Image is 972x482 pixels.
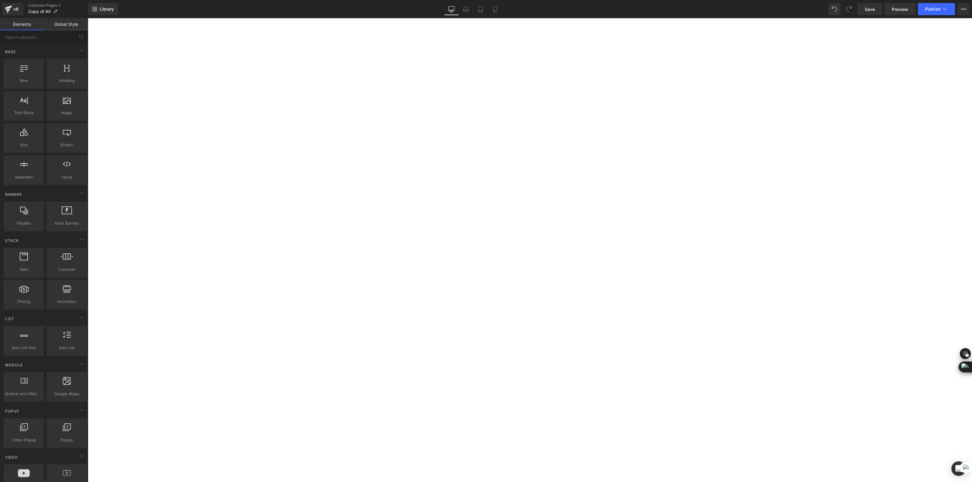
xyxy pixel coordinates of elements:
[28,3,88,8] a: Collection Pages
[5,454,18,460] span: Video
[885,3,916,15] a: Preview
[2,3,23,15] a: v6
[957,3,970,15] button: More
[828,3,840,15] button: Undo
[5,408,20,414] span: Popup
[5,437,42,443] span: Video Popup
[892,6,908,12] span: Preview
[48,437,85,443] span: Popup
[925,7,940,12] span: Publish
[48,220,85,226] span: Hero Banner
[5,77,42,84] span: Row
[12,5,20,13] div: v6
[48,391,85,397] span: Google Maps
[5,238,19,243] span: Stack
[918,3,955,15] button: Publish
[5,192,22,197] span: Banner
[5,142,42,148] span: Icon
[48,110,85,116] span: Image
[473,3,488,15] a: Tablet
[44,18,88,30] a: Global Style
[5,174,42,180] span: Separator
[444,3,459,15] a: Desktop
[488,3,502,15] a: Mobile
[48,174,85,180] span: Liquid
[88,3,118,15] a: New Library
[48,142,85,148] span: Button
[5,391,42,397] span: Before and After Images
[865,6,875,12] span: Save
[5,49,16,55] span: Base
[28,9,51,14] span: Copy of All
[5,362,23,368] span: Module
[951,461,966,476] div: Open Intercom Messenger
[48,345,85,351] span: Icon List
[459,3,473,15] a: Laptop
[48,77,85,84] span: Heading
[5,298,42,305] span: Pricing
[5,316,15,322] span: List
[5,110,42,116] span: Text Block
[100,6,114,12] span: Library
[5,220,42,226] span: Parallax
[5,345,42,351] span: Icon List Hoz
[843,3,855,15] button: Redo
[48,298,85,305] span: Accordion
[48,266,85,273] span: Carousel
[5,266,42,273] span: Tabs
